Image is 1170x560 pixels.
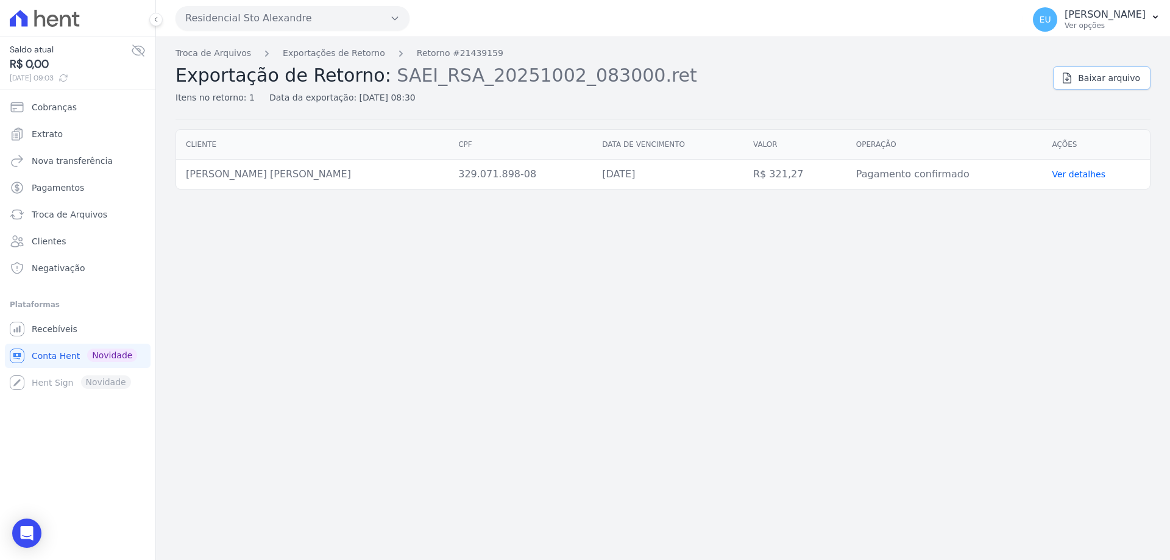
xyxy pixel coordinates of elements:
a: Recebíveis [5,317,151,341]
th: Valor [743,130,846,160]
th: Operação [846,130,1043,160]
span: Exportação de Retorno: [175,65,391,86]
span: Cobranças [32,101,77,113]
th: Ações [1042,130,1150,160]
a: Troca de Arquivos [5,202,151,227]
p: [PERSON_NAME] [1065,9,1146,21]
button: EU [PERSON_NAME] Ver opções [1023,2,1170,37]
p: Ver opções [1065,21,1146,30]
th: Data de vencimento [592,130,743,160]
span: Pagamentos [32,182,84,194]
span: [DATE] 09:03 [10,73,131,83]
div: Data da exportação: [DATE] 08:30 [269,91,416,104]
span: Troca de Arquivos [32,208,107,221]
span: Extrato [32,128,63,140]
nav: Sidebar [10,95,146,395]
a: Conta Hent Novidade [5,344,151,368]
td: [PERSON_NAME] [PERSON_NAME] [176,160,448,190]
span: Negativação [32,262,85,274]
span: SAEI_RSA_20251002_083000.ret [397,63,697,86]
span: Recebíveis [32,323,77,335]
span: Nova transferência [32,155,113,167]
td: Pagamento confirmado [846,160,1043,190]
div: Itens no retorno: 1 [175,91,255,104]
a: Clientes [5,229,151,253]
a: Extrato [5,122,151,146]
span: Novidade [87,349,137,362]
th: Cliente [176,130,448,160]
td: R$ 321,27 [743,160,846,190]
span: Saldo atual [10,43,131,56]
a: Baixar arquivo [1053,66,1150,90]
button: Residencial Sto Alexandre [175,6,409,30]
a: Nova transferência [5,149,151,173]
th: CPF [448,130,592,160]
nav: Breadcrumb [175,47,1043,60]
a: Ver detalhes [1052,169,1105,179]
span: R$ 0,00 [10,56,131,73]
div: Plataformas [10,297,146,312]
td: 329.071.898-08 [448,160,592,190]
a: Negativação [5,256,151,280]
a: Retorno #21439159 [417,47,503,60]
a: Pagamentos [5,175,151,200]
span: Baixar arquivo [1078,72,1140,84]
span: Clientes [32,235,66,247]
div: Open Intercom Messenger [12,519,41,548]
a: Troca de Arquivos [175,47,251,60]
span: Conta Hent [32,350,80,362]
td: [DATE] [592,160,743,190]
a: Exportações de Retorno [283,47,385,60]
span: EU [1040,15,1051,24]
a: Cobranças [5,95,151,119]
